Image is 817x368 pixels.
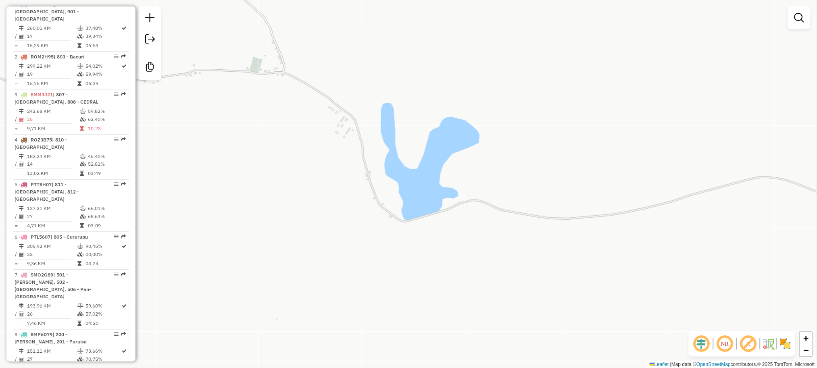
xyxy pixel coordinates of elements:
[15,356,19,364] td: /
[85,42,121,50] td: 06:53
[88,160,126,168] td: 52,81%
[27,302,77,310] td: 193,96 KM
[80,162,86,167] i: % de utilização da cubagem
[15,310,19,318] td: /
[19,357,24,362] i: Total de Atividades
[15,182,79,202] span: | 811 - [GEOGRAPHIC_DATA], 812 - [GEOGRAPHIC_DATA]
[85,347,121,356] td: 73,66%
[77,43,81,48] i: Tempo total em rota
[77,357,83,362] i: % de utilização da cubagem
[121,54,126,59] em: Rota exportada
[791,10,807,26] a: Exibir filtros
[15,320,19,328] td: =
[31,91,53,98] span: SMM3J21
[15,332,87,345] span: 8 -
[27,32,77,40] td: 17
[19,72,24,77] i: Total de Atividades
[27,310,77,318] td: 26
[15,79,19,87] td: =
[27,79,77,87] td: 15,75 KM
[54,54,84,60] span: | 803 - Bacuri
[19,214,24,219] i: Total de Atividades
[114,272,119,277] em: Opções
[114,182,119,187] em: Opções
[85,70,121,78] td: 59,94%
[31,332,52,338] span: SMP6D79
[27,251,77,259] td: 22
[15,251,19,259] td: /
[15,272,91,300] span: 7 -
[27,347,77,356] td: 151,11 KM
[77,321,81,326] i: Tempo total em rota
[15,170,19,178] td: =
[15,125,19,133] td: =
[80,109,86,114] i: % de utilização do peso
[27,115,79,123] td: 25
[122,349,127,354] i: Rota otimizada
[85,302,121,310] td: 59,60%
[27,152,79,160] td: 182,24 KM
[50,234,88,240] span: | 805 - Cururupu
[19,244,24,249] i: Distância Total
[15,222,19,230] td: =
[19,206,24,211] i: Distância Total
[31,234,50,240] span: PTL5607
[27,24,77,32] td: 260,01 KM
[800,344,812,356] a: Zoom out
[804,333,809,343] span: +
[31,272,53,278] span: SMO2G89
[85,260,121,268] td: 04:24
[19,304,24,309] i: Distância Total
[27,243,77,251] td: 205,92 KM
[77,349,83,354] i: % de utilização do peso
[77,262,81,266] i: Tempo total em rota
[27,42,77,50] td: 15,29 KM
[31,137,52,143] span: ROZ3B75
[27,70,77,78] td: 19
[31,182,52,188] span: PTT8H07
[800,332,812,344] a: Zoom in
[77,72,83,77] i: % de utilização da cubagem
[19,117,24,122] i: Total de Atividades
[85,32,121,40] td: 39,34%
[77,26,83,31] i: % de utilização do peso
[80,126,84,131] i: Tempo total em rota
[77,304,83,309] i: % de utilização do peso
[19,109,24,114] i: Distância Total
[122,304,127,309] i: Rota otimizada
[779,337,792,350] img: Exibir/Ocultar setores
[15,54,84,60] span: 2 -
[121,137,126,142] em: Rota exportada
[77,252,83,257] i: % de utilização da cubagem
[114,92,119,97] em: Opções
[19,34,24,39] i: Total de Atividades
[27,222,79,230] td: 4,71 KM
[650,362,669,367] a: Leaflet
[122,244,127,249] i: Rota otimizada
[88,115,126,123] td: 62,40%
[121,332,126,337] em: Rota exportada
[85,24,121,32] td: 37,48%
[88,107,126,115] td: 59,82%
[715,334,735,353] span: Ocultar NR
[15,115,19,123] td: /
[15,160,19,168] td: /
[15,42,19,50] td: =
[27,62,77,70] td: 299,22 KM
[762,337,775,350] img: Fluxo de ruas
[114,137,119,142] em: Opções
[77,64,83,69] i: % de utilização do peso
[88,222,126,230] td: 03:09
[15,213,19,221] td: /
[19,252,24,257] i: Total de Atividades
[80,214,86,219] i: % de utilização da cubagem
[114,54,119,59] em: Opções
[122,26,127,31] i: Rota otimizada
[15,182,79,202] span: 5 -
[85,79,121,87] td: 06:39
[15,70,19,78] td: /
[80,206,86,211] i: % de utilização do peso
[27,356,77,364] td: 27
[27,107,79,115] td: 242,68 KM
[80,154,86,159] i: % de utilização do peso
